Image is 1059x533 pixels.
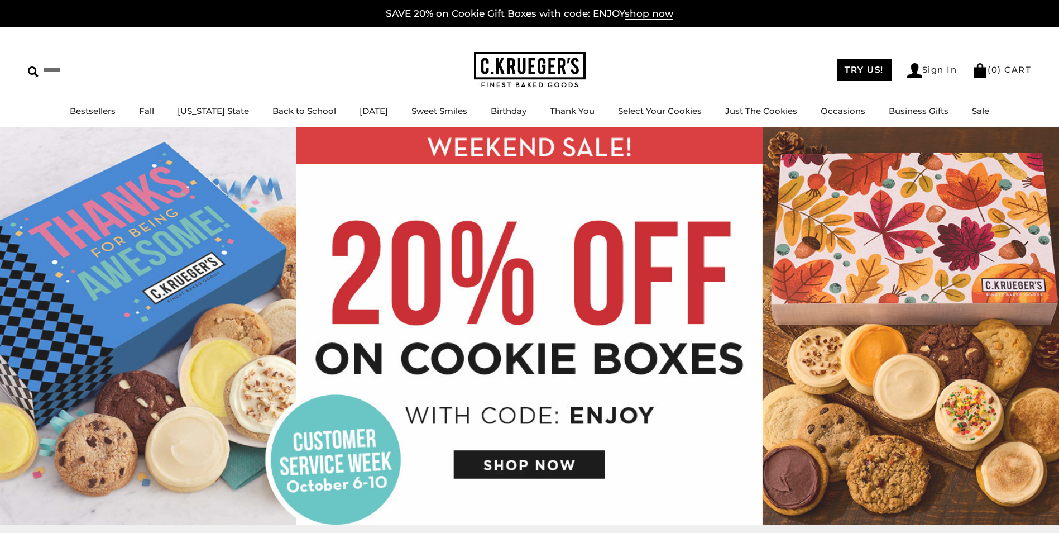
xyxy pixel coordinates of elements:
a: Sale [972,106,989,116]
a: Sign In [907,63,957,78]
a: Just The Cookies [725,106,797,116]
a: TRY US! [837,59,892,81]
a: Thank You [550,106,595,116]
a: Occasions [821,106,865,116]
a: Sweet Smiles [411,106,467,116]
a: Bestsellers [70,106,116,116]
a: Business Gifts [889,106,948,116]
input: Search [28,61,161,79]
img: C.KRUEGER'S [474,52,586,88]
img: Bag [972,63,988,78]
a: (0) CART [972,64,1031,75]
img: Account [907,63,922,78]
a: [US_STATE] State [178,106,249,116]
a: SAVE 20% on Cookie Gift Boxes with code: ENJOYshop now [386,8,673,20]
img: Search [28,66,39,77]
a: Birthday [491,106,526,116]
a: Select Your Cookies [618,106,702,116]
a: Fall [139,106,154,116]
a: Back to School [272,106,336,116]
span: shop now [625,8,673,20]
a: [DATE] [360,106,388,116]
span: 0 [991,64,998,75]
